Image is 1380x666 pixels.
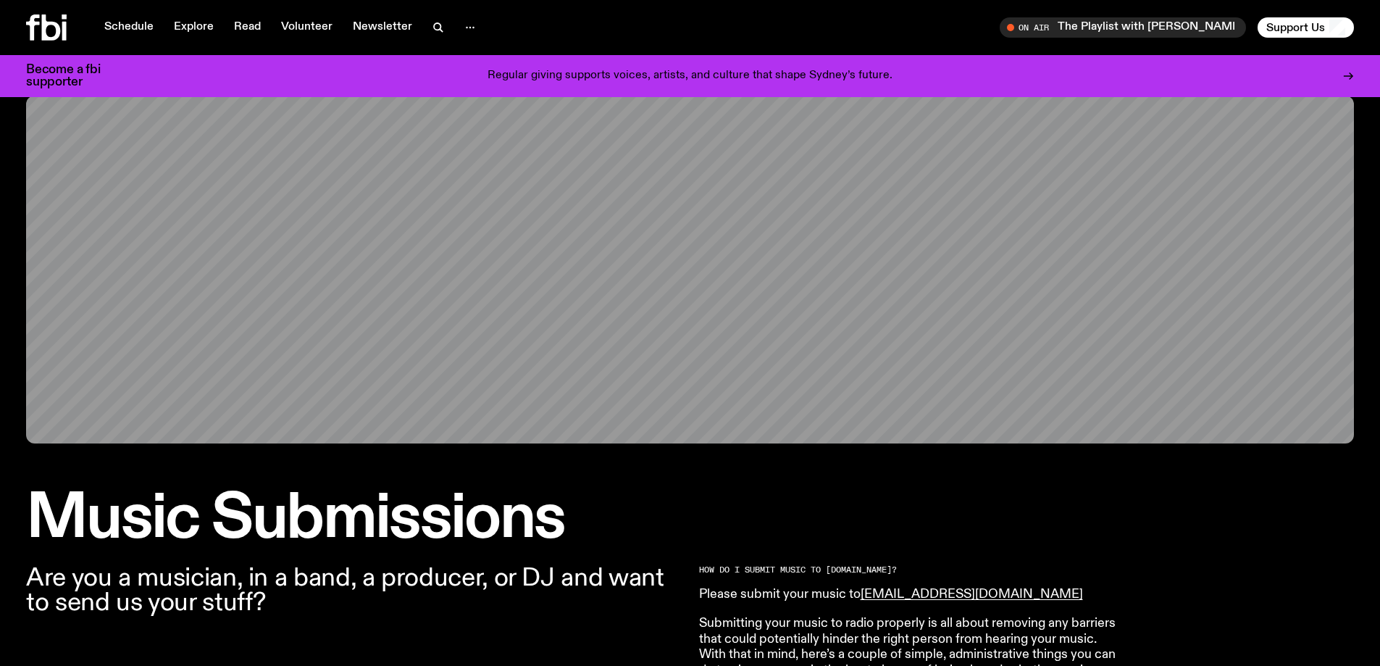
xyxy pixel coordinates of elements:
[344,17,421,38] a: Newsletter
[1258,17,1354,38] button: Support Us
[225,17,269,38] a: Read
[1000,17,1246,38] button: On AirThe Playlist with [PERSON_NAME], [PERSON_NAME], [PERSON_NAME], and Raf
[1266,21,1325,34] span: Support Us
[26,566,682,615] p: Are you a musician, in a band, a producer, or DJ and want to send us your stuff?
[699,587,1116,603] p: Please submit your music to
[26,490,1354,549] h1: Music Submissions
[26,64,119,88] h3: Become a fbi supporter
[488,70,892,83] p: Regular giving supports voices, artists, and culture that shape Sydney’s future.
[861,588,1083,601] a: [EMAIL_ADDRESS][DOMAIN_NAME]
[272,17,341,38] a: Volunteer
[165,17,222,38] a: Explore
[96,17,162,38] a: Schedule
[699,566,1116,574] h2: HOW DO I SUBMIT MUSIC TO [DOMAIN_NAME]?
